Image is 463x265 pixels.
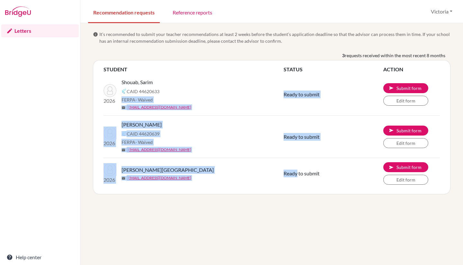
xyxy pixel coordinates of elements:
[99,31,450,44] span: It’s recommended to submit your teacher recommendations at least 2 weeks before the student’s app...
[104,139,116,147] p: 2026
[122,139,153,146] span: FERPA
[104,127,116,139] img: Wadhwani, Aryan
[284,66,383,73] th: STATUS
[389,165,394,170] span: send
[122,148,125,152] span: mail
[127,104,191,110] a: [EMAIL_ADDRESS][DOMAIN_NAME]
[428,5,455,18] button: Victoria
[383,126,428,136] button: Submit Aryan's recommendation
[88,1,160,23] a: Recommendation requests
[389,128,394,133] span: send
[168,1,217,23] a: Reference reports
[104,97,116,105] p: 2026
[104,84,116,97] img: Shouab, Sarim
[383,162,428,172] button: Submit Filipp's recommendation
[383,96,428,106] a: Edit form
[5,6,31,17] img: Bridge-U
[127,130,159,137] span: CAID 44620639
[122,131,127,136] img: Common App logo
[389,85,394,91] span: send
[122,121,162,128] span: [PERSON_NAME]
[122,96,153,103] span: FERPA
[122,106,125,110] span: mail
[127,175,191,181] a: [EMAIL_ADDRESS][DOMAIN_NAME]
[104,66,284,73] th: STUDENT
[383,83,428,93] button: Submit Sarim's recommendation
[284,134,320,140] span: Ready to submit
[383,138,428,148] a: Edit form
[127,147,191,153] a: [EMAIL_ADDRESS][DOMAIN_NAME]
[135,97,153,102] span: - Waived
[104,163,116,176] img: Artemenko, Filipp
[93,32,98,37] span: info
[284,170,320,176] span: Ready to submit
[122,176,125,180] span: mail
[342,52,345,59] b: 3
[383,66,440,73] th: ACTION
[345,52,445,59] span: requests received within the most recent 8 months
[1,251,79,264] a: Help center
[383,175,428,185] a: Edit form
[122,166,214,174] span: [PERSON_NAME][GEOGRAPHIC_DATA]
[127,88,159,95] span: CAID 44620633
[104,176,116,184] p: 2026
[1,24,79,37] a: Letters
[135,139,153,145] span: - Waived
[122,89,127,94] img: Common App logo
[284,91,320,97] span: Ready to submit
[122,78,153,86] span: Shouab, Sarim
